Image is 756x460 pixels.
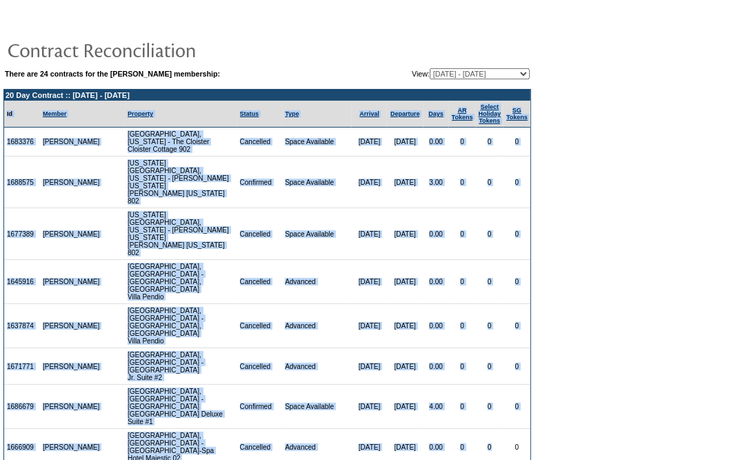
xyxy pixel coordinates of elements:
[4,208,40,260] td: 1677389
[125,208,237,260] td: [US_STATE][GEOGRAPHIC_DATA], [US_STATE] - [PERSON_NAME] [US_STATE] [PERSON_NAME] [US_STATE] 802
[449,157,476,208] td: 0
[4,385,40,429] td: 1686679
[40,348,103,385] td: [PERSON_NAME]
[424,260,449,304] td: 0.00
[240,110,259,117] a: Status
[4,101,40,128] td: Id
[352,348,386,385] td: [DATE]
[43,110,67,117] a: Member
[428,110,444,117] a: Days
[504,260,530,304] td: 0
[7,36,283,63] img: pgTtlContractReconciliation.gif
[4,157,40,208] td: 1688575
[237,128,283,157] td: Cancelled
[449,208,476,260] td: 0
[476,157,504,208] td: 0
[4,260,40,304] td: 1645916
[424,385,449,429] td: 4.00
[4,348,40,385] td: 1671771
[237,157,283,208] td: Confirmed
[282,304,352,348] td: Advanced
[476,208,504,260] td: 0
[40,157,103,208] td: [PERSON_NAME]
[506,107,528,121] a: SGTokens
[504,157,530,208] td: 0
[387,304,424,348] td: [DATE]
[125,128,237,157] td: [GEOGRAPHIC_DATA], [US_STATE] - The Cloister Cloister Cottage 902
[282,208,352,260] td: Space Available
[237,304,283,348] td: Cancelled
[504,304,530,348] td: 0
[282,157,352,208] td: Space Available
[504,385,530,429] td: 0
[285,110,299,117] a: Type
[282,128,352,157] td: Space Available
[282,260,352,304] td: Advanced
[282,348,352,385] td: Advanced
[424,208,449,260] td: 0.00
[352,157,386,208] td: [DATE]
[40,385,103,429] td: [PERSON_NAME]
[449,348,476,385] td: 0
[449,385,476,429] td: 0
[352,385,386,429] td: [DATE]
[359,110,379,117] a: Arrival
[237,260,283,304] td: Cancelled
[424,157,449,208] td: 3.00
[125,348,237,385] td: [GEOGRAPHIC_DATA], [GEOGRAPHIC_DATA] - [GEOGRAPHIC_DATA] Jr. Suite #2
[452,107,473,121] a: ARTokens
[128,110,153,117] a: Property
[387,348,424,385] td: [DATE]
[387,385,424,429] td: [DATE]
[237,348,283,385] td: Cancelled
[5,70,220,78] b: There are 24 contracts for the [PERSON_NAME] membership:
[282,385,352,429] td: Space Available
[449,260,476,304] td: 0
[125,385,237,429] td: [GEOGRAPHIC_DATA], [GEOGRAPHIC_DATA] - [GEOGRAPHIC_DATA] [GEOGRAPHIC_DATA] Deluxe Suite #1
[40,260,103,304] td: [PERSON_NAME]
[504,208,530,260] td: 0
[476,348,504,385] td: 0
[387,128,424,157] td: [DATE]
[352,128,386,157] td: [DATE]
[387,157,424,208] td: [DATE]
[40,208,103,260] td: [PERSON_NAME]
[4,128,40,157] td: 1683376
[4,90,530,101] td: 20 Day Contract :: [DATE] - [DATE]
[125,260,237,304] td: [GEOGRAPHIC_DATA], [GEOGRAPHIC_DATA] - [GEOGRAPHIC_DATA], [GEOGRAPHIC_DATA] Villa Pendio
[344,68,530,79] td: View:
[449,128,476,157] td: 0
[125,157,237,208] td: [US_STATE][GEOGRAPHIC_DATA], [US_STATE] - [PERSON_NAME] [US_STATE] [PERSON_NAME] [US_STATE] 802
[476,304,504,348] td: 0
[424,304,449,348] td: 0.00
[4,304,40,348] td: 1637874
[504,348,530,385] td: 0
[237,385,283,429] td: Confirmed
[476,260,504,304] td: 0
[390,110,420,117] a: Departure
[476,128,504,157] td: 0
[237,208,283,260] td: Cancelled
[424,128,449,157] td: 0.00
[352,304,386,348] td: [DATE]
[479,103,501,124] a: Select HolidayTokens
[476,385,504,429] td: 0
[387,260,424,304] td: [DATE]
[40,304,103,348] td: [PERSON_NAME]
[504,128,530,157] td: 0
[352,208,386,260] td: [DATE]
[125,304,237,348] td: [GEOGRAPHIC_DATA], [GEOGRAPHIC_DATA] - [GEOGRAPHIC_DATA], [GEOGRAPHIC_DATA] Villa Pendio
[424,348,449,385] td: 0.00
[449,304,476,348] td: 0
[40,128,103,157] td: [PERSON_NAME]
[387,208,424,260] td: [DATE]
[352,260,386,304] td: [DATE]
